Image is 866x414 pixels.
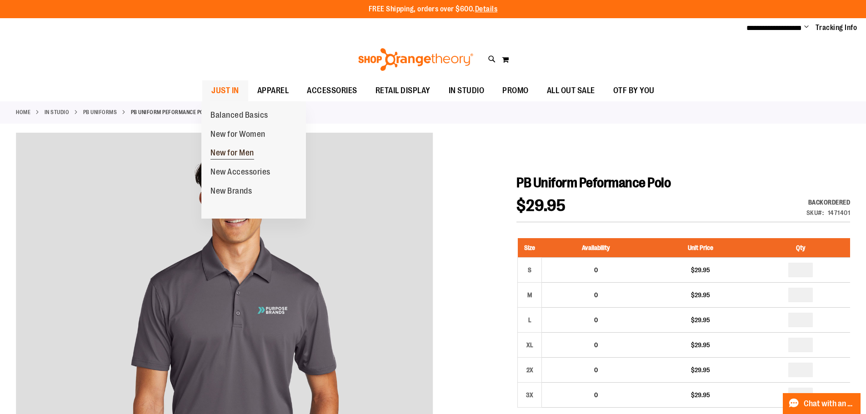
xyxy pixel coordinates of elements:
[16,108,30,116] a: Home
[654,390,746,399] div: $29.95
[751,238,850,258] th: Qty
[210,186,252,198] span: New Brands
[654,265,746,274] div: $29.95
[523,263,536,277] div: S
[804,23,809,32] button: Account menu
[210,130,265,141] span: New for Women
[211,80,239,101] span: JUST IN
[547,80,595,101] span: ALL OUT SALE
[210,148,254,160] span: New for Men
[502,80,529,101] span: PROMO
[613,80,655,101] span: OTF BY YOU
[594,341,598,349] span: 0
[594,366,598,374] span: 0
[257,80,289,101] span: APPAREL
[806,198,851,207] div: Availability
[131,108,211,116] strong: PB Uniform Peformance Polo
[45,108,70,116] a: IN STUDIO
[523,338,536,352] div: XL
[449,80,485,101] span: IN STUDIO
[654,340,746,349] div: $29.95
[475,5,498,13] a: Details
[594,291,598,299] span: 0
[516,196,566,215] span: $29.95
[542,238,650,258] th: Availability
[654,290,746,299] div: $29.95
[828,208,851,217] div: 1471401
[804,399,855,408] span: Chat with an Expert
[523,288,536,302] div: M
[210,110,268,122] span: Balanced Basics
[594,391,598,399] span: 0
[806,209,824,216] strong: SKU
[650,238,751,258] th: Unit Price
[516,175,671,190] span: PB Uniform Peformance Polo
[654,315,746,324] div: $29.95
[518,238,542,258] th: Size
[594,266,598,274] span: 0
[307,80,357,101] span: ACCESSORIES
[210,167,270,179] span: New Accessories
[594,316,598,324] span: 0
[369,4,498,15] p: FREE Shipping, orders over $600.
[816,23,857,33] a: Tracking Info
[83,108,117,116] a: PB Uniforms
[375,80,430,101] span: RETAIL DISPLAY
[357,48,475,71] img: Shop Orangetheory
[806,198,851,207] div: Backordered
[654,365,746,374] div: $29.95
[523,388,536,402] div: 3X
[523,313,536,327] div: L
[523,363,536,377] div: 2X
[783,393,861,414] button: Chat with an Expert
